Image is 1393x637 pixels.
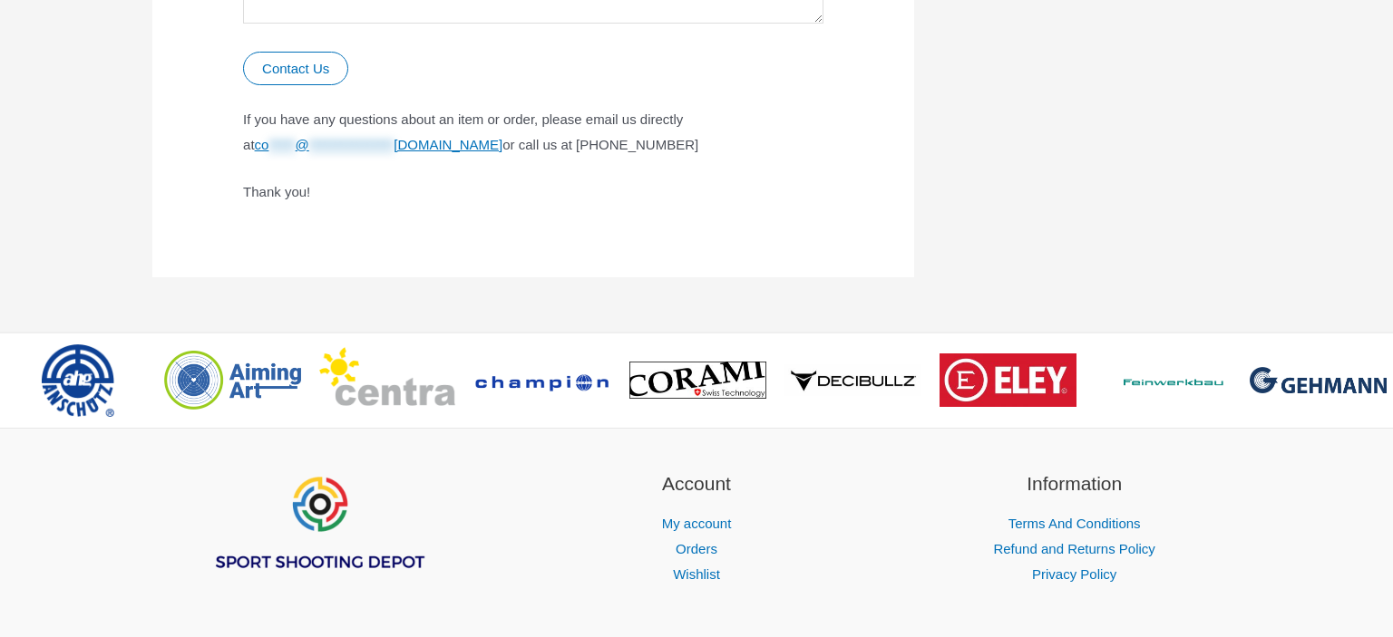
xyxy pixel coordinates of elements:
aside: Footer Widget 1 [152,469,485,616]
h2: Account [531,469,863,498]
a: Terms And Conditions [1008,516,1141,531]
p: Thank you! [243,179,823,205]
a: Refund and Returns Policy [993,541,1154,556]
aside: Footer Widget 2 [531,469,863,587]
img: brand logo [940,353,1076,407]
p: If you have any questions about an item or order, please email us directly at or call us at [PHON... [243,107,823,158]
h2: Information [908,469,1241,498]
a: Privacy Policy [1032,566,1116,582]
span: This contact has been encoded by Anti-Spam by CleanTalk. Click to decode. To finish the decoding ... [255,137,503,152]
a: Wishlist [673,566,720,582]
button: Contact Us [243,52,348,85]
a: My account [662,516,732,531]
nav: Information [908,511,1241,587]
a: Orders [676,541,717,556]
aside: Footer Widget 3 [908,469,1241,587]
nav: Account [531,511,863,587]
